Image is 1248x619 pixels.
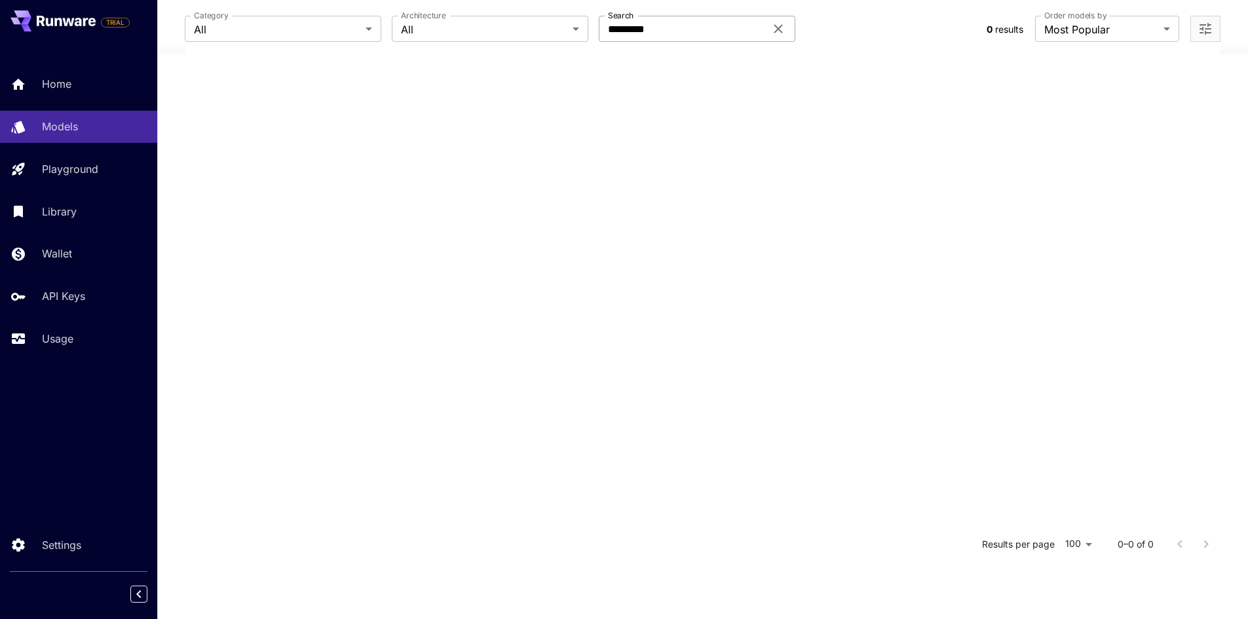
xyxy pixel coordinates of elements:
p: Playground [42,161,98,177]
p: Models [42,119,78,134]
p: Wallet [42,246,72,261]
p: 0–0 of 0 [1118,538,1154,551]
label: Search [608,10,633,21]
span: All [194,22,360,37]
label: Order models by [1044,10,1106,21]
p: Home [42,76,71,92]
button: Collapse sidebar [130,586,147,603]
div: Collapse sidebar [140,582,157,606]
label: Architecture [401,10,445,21]
span: Add your payment card to enable full platform functionality. [101,14,130,30]
span: results [995,24,1023,35]
p: Results per page [982,538,1055,551]
label: Category [194,10,229,21]
p: Settings [42,537,81,553]
span: All [401,22,567,37]
p: API Keys [42,288,85,304]
div: 100 [1060,535,1097,553]
p: Library [42,204,77,219]
button: Open more filters [1198,21,1213,37]
p: Usage [42,331,73,347]
span: TRIAL [102,18,129,28]
span: 0 [987,24,993,35]
span: Most Popular [1044,22,1158,37]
